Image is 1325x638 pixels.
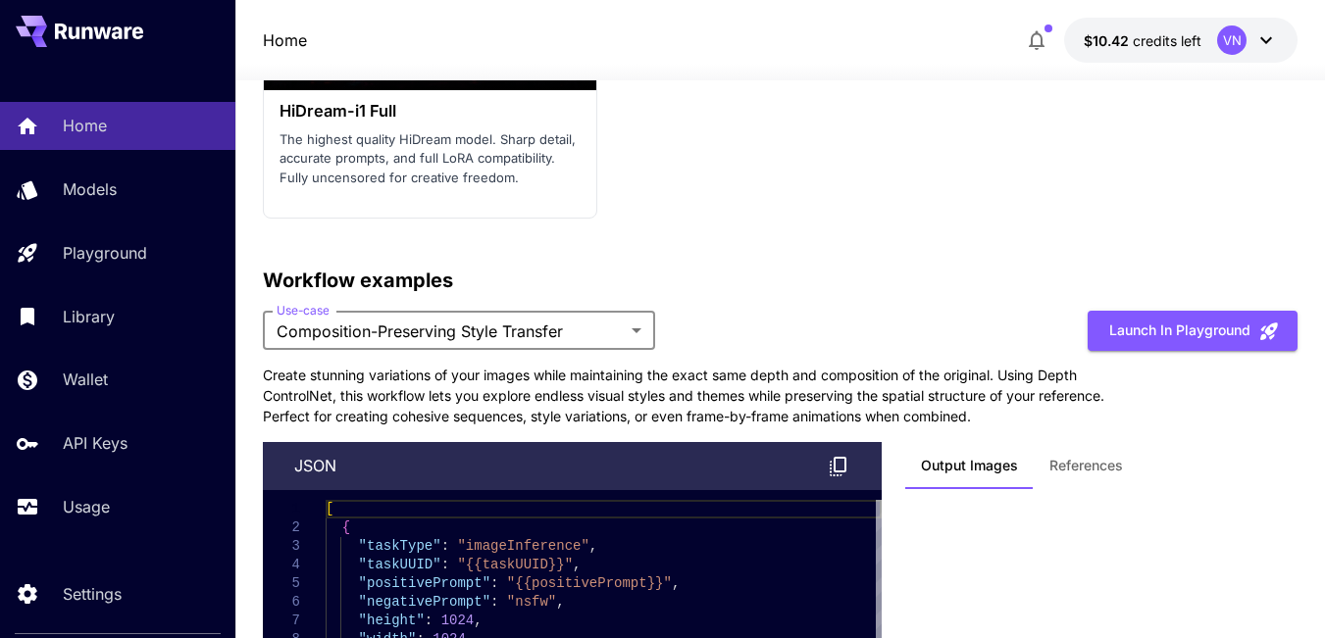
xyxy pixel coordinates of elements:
[440,557,448,572] span: :
[280,102,581,121] h3: HiDream-i1 Full
[263,266,1298,295] p: Workflow examples
[358,538,440,554] span: "taskType"
[1133,32,1201,49] span: credits left
[63,495,110,518] p: Usage
[573,557,581,572] span: ,
[263,500,300,518] div: 1
[358,557,440,572] span: "taskUUID"
[490,575,498,591] span: :
[1084,30,1201,51] div: $10.4177
[63,368,108,391] p: Wallet
[263,593,300,612] div: 6
[280,130,581,188] p: The highest quality HiDream model. Sharp detail, accurate prompts, and full LoRA compatibility. F...
[589,538,597,554] span: ,
[63,305,115,328] p: Library
[263,574,300,593] div: 5
[440,613,474,628] span: 1024
[263,365,1146,426] p: Create stunning variations of your images while maintaining the exact same depth and composition ...
[440,538,448,554] span: :
[1088,311,1298,351] button: Launch in Playground
[672,575,680,591] span: ,
[358,575,489,591] span: "positivePrompt"
[457,557,573,572] span: "{{taskUUID}}"
[921,457,1018,474] span: Output Images
[263,537,300,556] div: 3
[277,319,624,343] span: Composition-Preserving Style Transfer
[474,613,482,628] span: ,
[1217,25,1247,55] div: VN
[342,519,350,535] span: {
[63,582,122,606] p: Settings
[457,538,588,554] span: "imageInference"
[358,613,424,628] span: "height"
[490,594,498,610] span: :
[294,454,336,477] p: json
[63,177,117,201] p: Models
[63,431,127,455] p: API Keys
[507,575,672,591] span: "{{positivePrompt}}"
[63,241,147,265] p: Playground
[556,594,564,610] span: ,
[425,613,433,628] span: :
[507,594,556,610] span: "nsfw"
[1064,18,1298,63] button: $10.4177VN
[263,612,300,630] div: 7
[277,302,329,319] label: Use-case
[1049,457,1123,474] span: References
[1084,32,1133,49] span: $10.42
[326,501,333,516] span: [
[263,28,307,52] nav: breadcrumb
[358,594,489,610] span: "negativePrompt"
[263,556,300,574] div: 4
[263,28,307,52] a: Home
[263,518,300,537] div: 2
[63,114,107,137] p: Home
